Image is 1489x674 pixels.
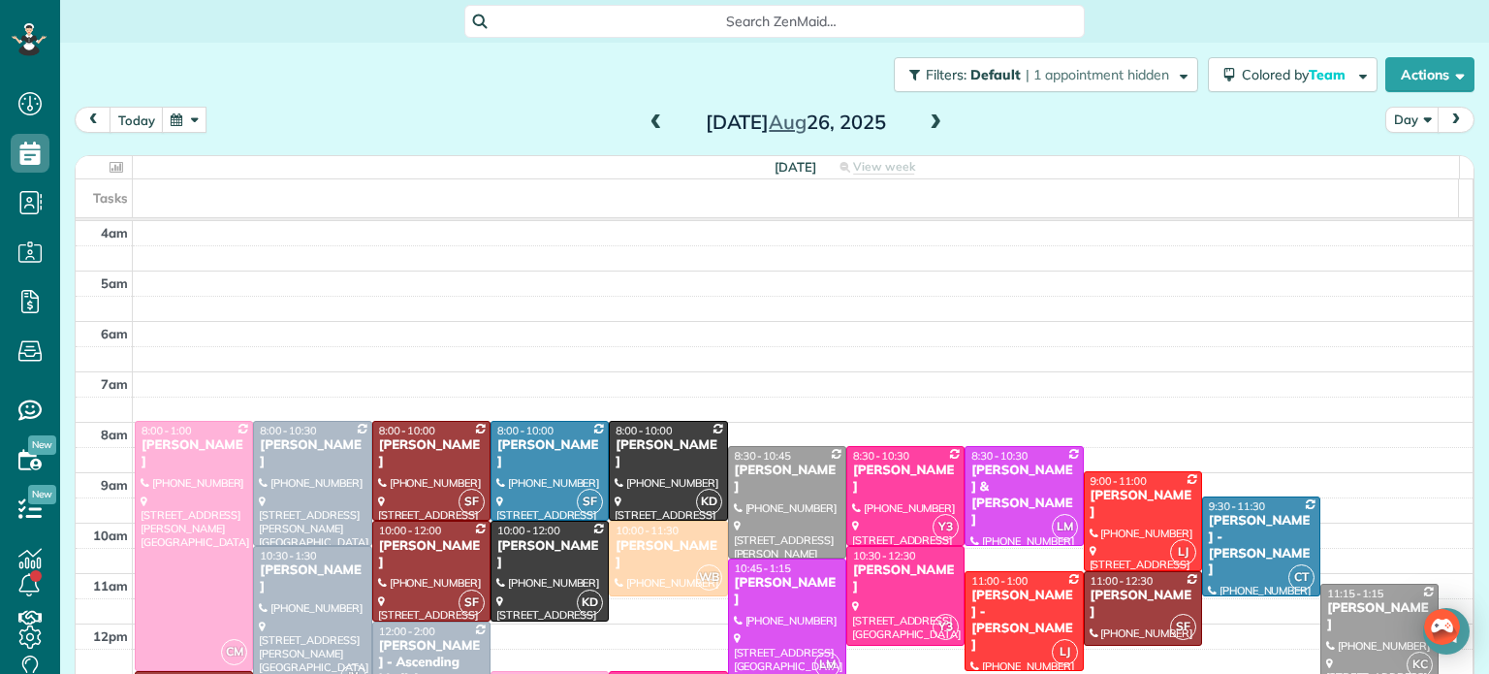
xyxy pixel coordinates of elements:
[379,424,435,437] span: 8:00 - 10:00
[496,538,603,571] div: [PERSON_NAME]
[675,112,917,133] h2: [DATE] 26, 2025
[28,485,56,504] span: New
[853,449,909,463] span: 8:30 - 10:30
[971,449,1028,463] span: 8:30 - 10:30
[1026,66,1169,83] span: | 1 appointment hidden
[971,574,1028,588] span: 11:00 - 1:00
[852,562,959,595] div: [PERSON_NAME]
[970,66,1022,83] span: Default
[853,159,915,175] span: View week
[459,590,485,616] span: SF
[970,588,1077,654] div: [PERSON_NAME] - [PERSON_NAME]
[769,110,807,134] span: Aug
[616,424,672,437] span: 8:00 - 10:00
[101,225,128,241] span: 4am
[1326,600,1433,633] div: [PERSON_NAME]
[1327,587,1383,600] span: 11:15 - 1:15
[775,159,816,175] span: [DATE]
[933,614,959,640] span: Y3
[93,528,128,543] span: 10am
[378,437,485,470] div: [PERSON_NAME]
[101,427,128,442] span: 8am
[1052,639,1078,665] span: LJ
[259,562,365,595] div: [PERSON_NAME]
[1438,107,1474,133] button: next
[379,524,442,537] span: 10:00 - 12:00
[696,564,722,591] span: WB
[1052,514,1078,540] span: LM
[577,590,603,616] span: KD
[75,107,111,133] button: prev
[1208,57,1378,92] button: Colored byTeam
[1385,57,1474,92] button: Actions
[101,275,128,291] span: 5am
[735,449,791,463] span: 8:30 - 10:45
[894,57,1198,92] button: Filters: Default | 1 appointment hidden
[1208,513,1315,579] div: [PERSON_NAME] - [PERSON_NAME]
[884,57,1198,92] a: Filters: Default | 1 appointment hidden
[110,107,164,133] button: today
[1091,574,1154,588] span: 11:00 - 12:30
[1385,107,1440,133] button: Day
[259,437,365,470] div: [PERSON_NAME]
[1423,608,1470,655] div: Open Intercom Messenger
[496,437,603,470] div: [PERSON_NAME]
[378,538,485,571] div: [PERSON_NAME]
[933,514,959,540] span: Y3
[101,477,128,493] span: 9am
[1090,488,1196,521] div: [PERSON_NAME]
[93,578,128,594] span: 11am
[615,437,721,470] div: [PERSON_NAME]
[696,489,722,515] span: KD
[1209,499,1265,513] span: 9:30 - 11:30
[1288,564,1315,591] span: CT
[141,437,247,470] div: [PERSON_NAME]
[926,66,966,83] span: Filters:
[101,326,128,341] span: 6am
[616,524,679,537] span: 10:00 - 11:30
[142,424,192,437] span: 8:00 - 1:00
[577,489,603,515] span: SF
[28,435,56,455] span: New
[93,628,128,644] span: 12pm
[734,463,840,496] div: [PERSON_NAME]
[221,639,247,665] span: CM
[615,538,721,571] div: [PERSON_NAME]
[497,424,554,437] span: 8:00 - 10:00
[1242,66,1352,83] span: Colored by
[1309,66,1348,83] span: Team
[853,549,916,562] span: 10:30 - 12:30
[852,463,959,496] div: [PERSON_NAME]
[379,625,435,638] span: 12:00 - 2:00
[497,524,560,537] span: 10:00 - 12:00
[459,489,485,515] span: SF
[260,424,316,437] span: 8:00 - 10:30
[735,562,791,575] span: 10:45 - 1:15
[93,190,128,206] span: Tasks
[1170,539,1196,565] span: LJ
[101,376,128,392] span: 7am
[1090,588,1196,621] div: [PERSON_NAME]
[734,575,840,608] div: [PERSON_NAME]
[970,463,1077,529] div: [PERSON_NAME] & [PERSON_NAME]
[260,549,316,562] span: 10:30 - 1:30
[1091,474,1147,488] span: 9:00 - 11:00
[1170,614,1196,640] span: SF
